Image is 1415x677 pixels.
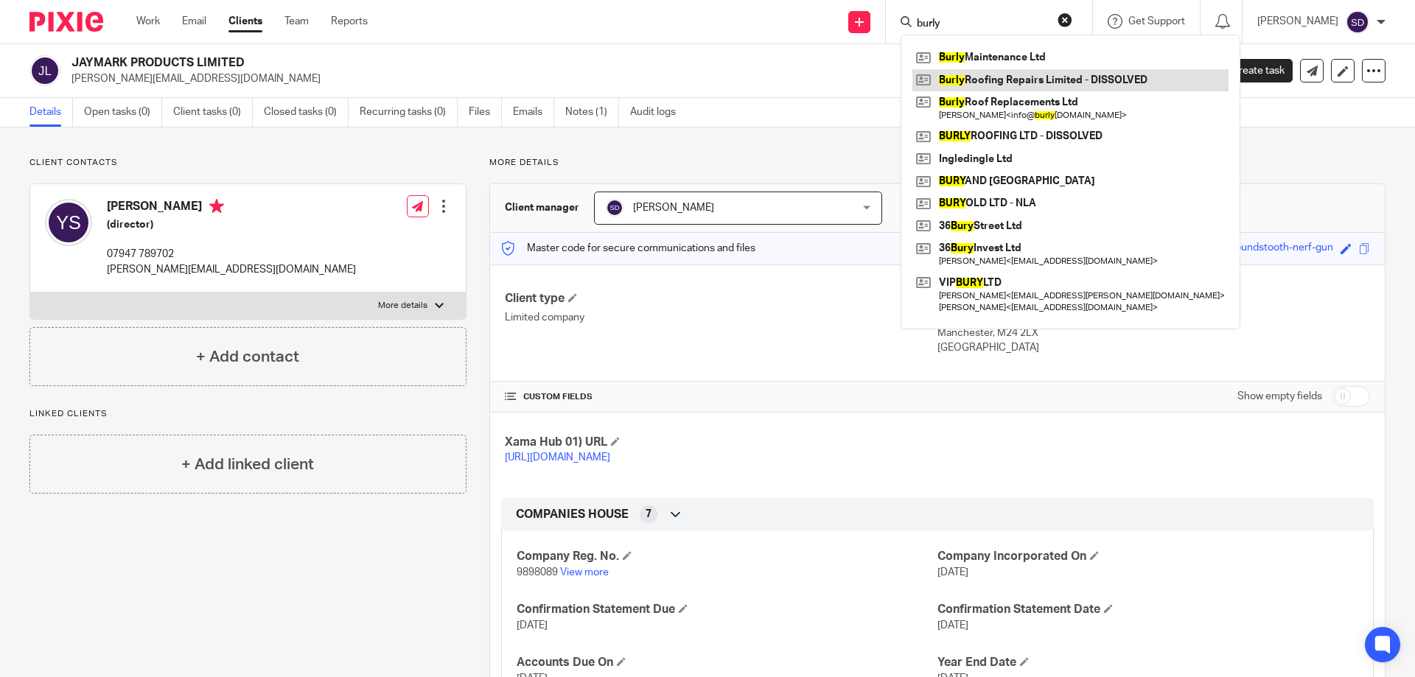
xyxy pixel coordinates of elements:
h4: CUSTOM FIELDS [505,391,937,403]
p: Manchester, M24 2LX [937,326,1370,340]
img: svg%3E [1346,10,1369,34]
span: 7 [646,507,651,522]
p: [PERSON_NAME][EMAIL_ADDRESS][DOMAIN_NAME] [107,262,356,277]
a: Files [469,98,502,127]
a: Work [136,14,160,29]
a: Clients [228,14,262,29]
p: [PERSON_NAME][EMAIL_ADDRESS][DOMAIN_NAME] [71,71,1185,86]
span: [DATE] [937,620,968,631]
span: COMPANIES HOUSE [516,507,629,522]
h4: + Add contact [196,345,299,368]
p: 07947 789702 [107,247,356,262]
img: Pixie [29,12,103,32]
span: [PERSON_NAME] [633,203,714,213]
a: Team [284,14,309,29]
a: Notes (1) [565,98,619,127]
a: [URL][DOMAIN_NAME] [505,452,610,463]
h4: Client type [505,291,937,306]
a: Recurring tasks (0) [360,98,458,127]
h4: Accounts Due On [517,655,937,670]
label: Show empty fields [1237,389,1322,404]
a: View more [560,567,609,578]
span: 9898089 [517,567,558,578]
button: Clear [1058,13,1072,27]
a: Client tasks (0) [173,98,253,127]
h4: Year End Date [937,655,1358,670]
span: Get Support [1128,16,1185,27]
a: Create task [1207,59,1293,83]
h4: Xama Hub 01) URL [505,435,937,450]
h2: JAYMARK PRODUCTS LIMITED [71,55,962,71]
p: Linked clients [29,408,467,420]
h4: Confirmation Statement Date [937,602,1358,617]
h4: [PERSON_NAME] [107,199,356,217]
a: Audit logs [630,98,687,127]
a: Emails [513,98,554,127]
input: Search [915,18,1048,31]
p: [PERSON_NAME] [1257,14,1338,29]
img: svg%3E [45,199,92,246]
h3: Client manager [505,200,579,215]
a: Closed tasks (0) [264,98,349,127]
a: Details [29,98,73,127]
span: [DATE] [517,620,548,631]
h4: Company Reg. No. [517,549,937,564]
p: Client contacts [29,157,467,169]
img: svg%3E [29,55,60,86]
p: Limited company [505,310,937,325]
a: Open tasks (0) [84,98,162,127]
p: More details [489,157,1386,169]
img: svg%3E [606,199,623,217]
i: Primary [209,199,224,214]
span: [DATE] [937,567,968,578]
p: More details [378,300,427,312]
p: [GEOGRAPHIC_DATA] [937,340,1370,355]
a: Reports [331,14,368,29]
p: Master code for secure communications and files [501,241,755,256]
h4: + Add linked client [181,453,314,476]
h5: (director) [107,217,356,232]
div: prickly-grey-houndstooth-nerf-gun [1171,240,1333,257]
a: Email [182,14,206,29]
h4: Company Incorporated On [937,549,1358,564]
h4: Confirmation Statement Due [517,602,937,617]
